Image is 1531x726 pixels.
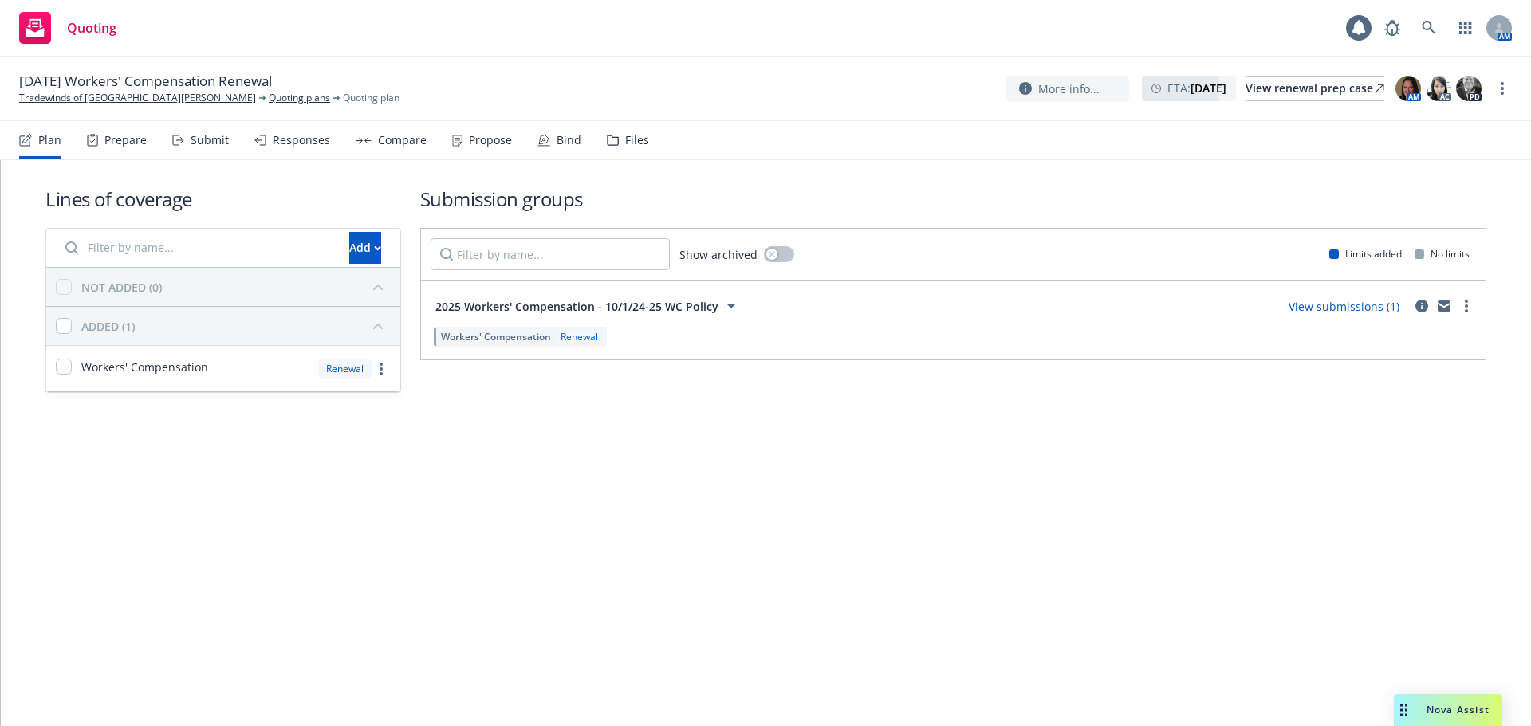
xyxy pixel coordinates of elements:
[1394,694,1414,726] div: Drag to move
[273,134,330,147] div: Responses
[81,318,135,335] div: ADDED (1)
[378,134,427,147] div: Compare
[56,232,340,264] input: Filter by name...
[343,91,399,105] span: Quoting plan
[45,186,401,212] h1: Lines of coverage
[1191,80,1226,96] strong: [DATE]
[1006,76,1129,102] button: More info...
[1457,296,1476,316] a: more
[1376,12,1408,44] a: Report a Bug
[1246,77,1384,100] div: View renewal prep case
[420,186,1486,212] h1: Submission groups
[1435,296,1454,316] a: mail
[557,330,601,343] div: Renewal
[441,330,551,343] span: Workers' Compensation
[349,233,381,263] div: Add
[269,91,330,105] a: Quoting plans
[1493,79,1512,98] a: more
[372,359,391,379] a: more
[349,232,381,264] button: Add
[1289,299,1399,314] a: View submissions (1)
[81,274,391,300] button: NOT ADDED (0)
[81,279,162,296] div: NOT ADDED (0)
[1395,76,1421,101] img: photo
[1329,247,1402,261] div: Limits added
[557,134,581,147] div: Bind
[318,359,372,379] div: Renewal
[469,134,512,147] div: Propose
[19,91,256,105] a: Tradewinds of [GEOGRAPHIC_DATA][PERSON_NAME]
[104,134,147,147] div: Prepare
[81,359,208,375] span: Workers' Compensation
[1394,694,1502,726] button: Nova Assist
[19,72,272,91] span: [DATE] Workers' Compensation Renewal
[38,134,61,147] div: Plan
[1167,80,1226,96] span: ETA :
[625,134,649,147] div: Files
[1246,76,1384,101] a: View renewal prep case
[1038,80,1100,97] span: More info...
[1412,296,1431,316] a: circleInformation
[679,246,758,263] span: Show archived
[1456,76,1482,101] img: photo
[67,22,116,34] span: Quoting
[13,6,123,50] a: Quoting
[1426,76,1451,101] img: photo
[81,313,391,339] button: ADDED (1)
[1415,247,1470,261] div: No limits
[191,134,229,147] div: Submit
[1427,703,1490,716] span: Nova Assist
[431,290,746,322] button: 2025 Workers' Compensation - 10/1/24-25 WC Policy
[1450,12,1482,44] a: Switch app
[1413,12,1445,44] a: Search
[431,238,670,270] input: Filter by name...
[435,298,718,315] span: 2025 Workers' Compensation - 10/1/24-25 WC Policy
